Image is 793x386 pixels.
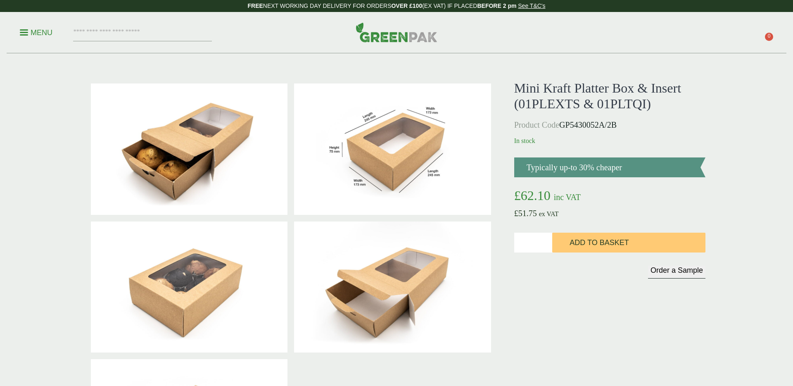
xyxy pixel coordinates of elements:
strong: BEFORE 2 pm [477,2,516,9]
img: GreenPak Supplies [356,22,437,42]
span: Product Code [514,120,559,129]
a: See T&C's [518,2,545,9]
img: Platter_mini [294,83,491,215]
span: Order a Sample [651,266,703,274]
bdi: 51.75 [514,209,537,218]
button: Add to Basket [552,233,705,253]
a: Menu [20,28,52,36]
span: ex VAT [539,210,559,217]
img: IMG_4594 [294,222,491,353]
h1: Mini Kraft Platter Box & Insert (01PLEXTS & 01PLTQI) [514,80,705,112]
span: £ [514,209,518,218]
p: Menu [20,28,52,38]
img: IMG_4539 [91,222,287,353]
span: 0 [765,33,773,41]
strong: OVER £100 [391,2,422,9]
span: Add to Basket [570,238,629,248]
p: GP5430052A/2B [514,119,705,131]
span: £ [514,188,521,203]
strong: FREE [247,2,263,9]
bdi: 62.10 [514,188,551,203]
button: Order a Sample [648,266,705,279]
p: In stock [514,136,705,146]
span: inc VAT [554,193,581,202]
img: IMG_4535 [91,83,287,215]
